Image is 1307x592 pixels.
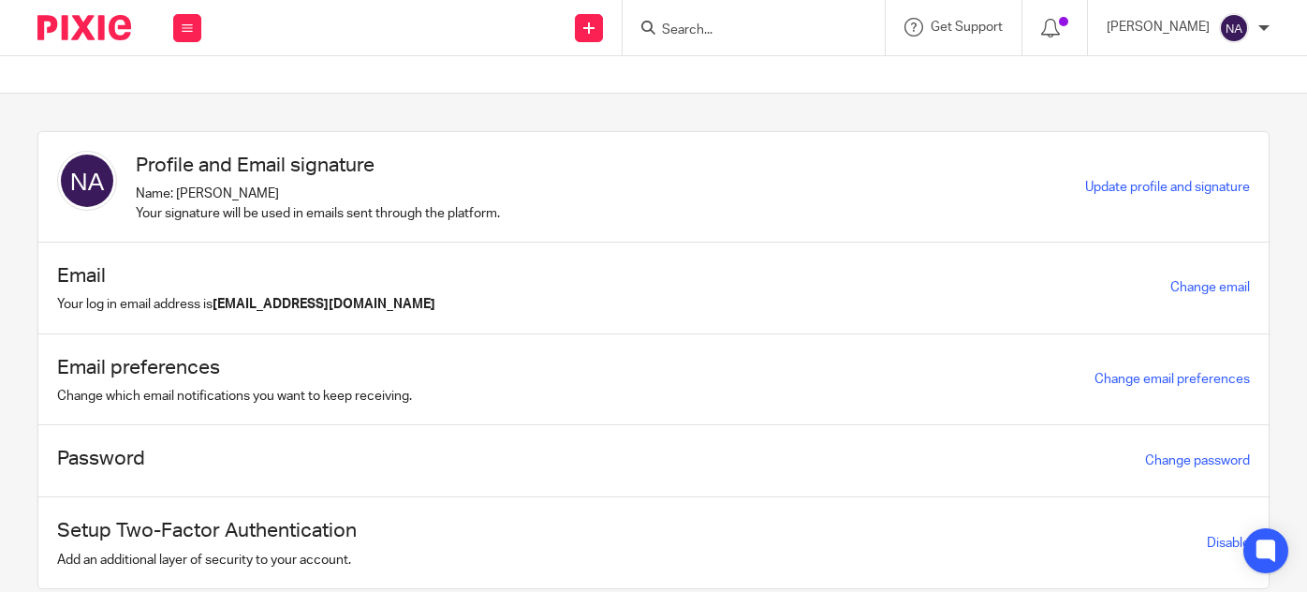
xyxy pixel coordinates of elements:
img: svg%3E [57,151,117,211]
h1: Setup Two-Factor Authentication [57,516,357,545]
a: Change password [1145,454,1250,467]
h1: Password [57,444,145,473]
p: Your log in email address is [57,295,435,314]
a: Disable [1207,537,1250,550]
input: Search [660,22,829,39]
p: Add an additional layer of security to your account. [57,551,357,570]
a: Update profile and signature [1085,181,1250,194]
p: [PERSON_NAME] [1107,18,1210,37]
p: Name: [PERSON_NAME] Your signature will be used in emails sent through the platform. [136,185,500,223]
img: Pixie [37,15,131,40]
p: Change which email notifications you want to keep receiving. [57,387,412,406]
h1: Email preferences [57,353,412,382]
a: Change email preferences [1094,373,1250,386]
a: Change email [1170,281,1250,294]
span: Get Support [931,21,1003,34]
h1: Email [57,261,435,290]
h1: Profile and Email signature [136,151,500,180]
img: svg%3E [1219,13,1249,43]
b: [EMAIL_ADDRESS][DOMAIN_NAME] [213,298,435,311]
